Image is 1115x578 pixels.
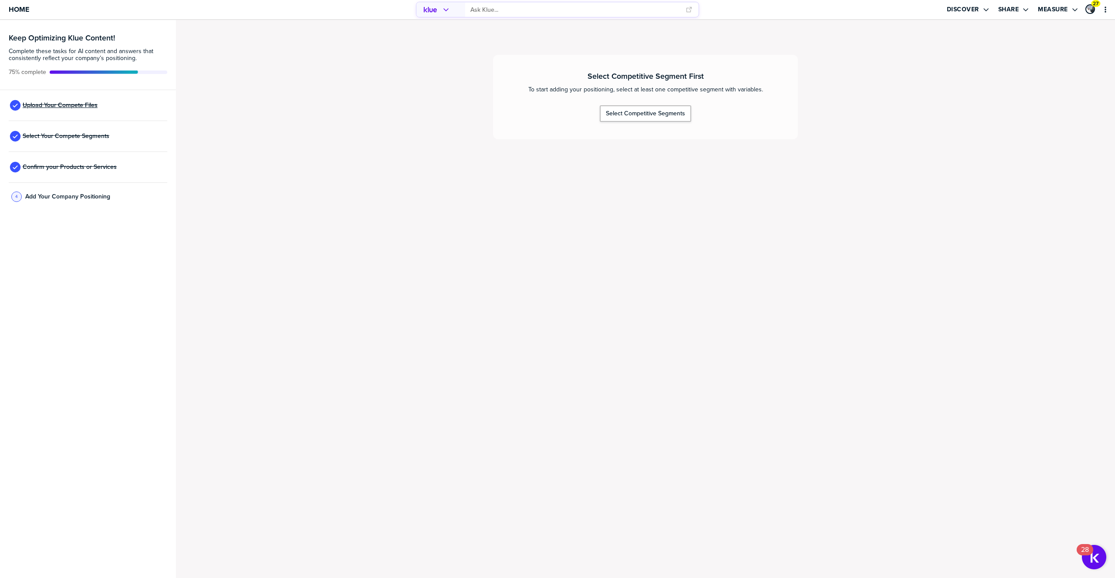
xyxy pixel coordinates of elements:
[600,105,691,122] button: Select Competitive Segments
[947,6,979,13] label: Discover
[9,34,167,42] h3: Keep Optimizing Klue Content!
[1086,5,1094,13] img: 80f7c9fa3b1e01c4e88e1d678b39c264-sml.png
[23,164,117,171] span: Confirm your Products or Services
[9,6,29,13] span: Home
[23,102,98,109] span: Upload Your Compete Files
[1093,0,1098,7] span: 27
[606,110,685,118] div: Select Competitive Segments
[1085,4,1095,14] div: Peter Craigen
[1081,550,1089,561] div: 28
[9,69,46,76] span: Active
[588,72,704,80] h3: Select Competitive Segment First
[528,86,763,93] span: To start adding your positioning, select at least one competitive segment with variables.
[1085,3,1096,15] a: Edit Profile
[25,193,110,200] span: Add Your Company Positioning
[1082,545,1106,569] button: Open Resource Center, 28 new notifications
[15,193,18,200] span: 4
[998,6,1019,13] label: Share
[23,133,109,140] span: Select Your Compete Segments
[9,48,167,62] span: Complete these tasks for AI content and answers that consistently reflect your company’s position...
[1038,6,1068,13] label: Measure
[470,3,680,17] input: Ask Klue...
